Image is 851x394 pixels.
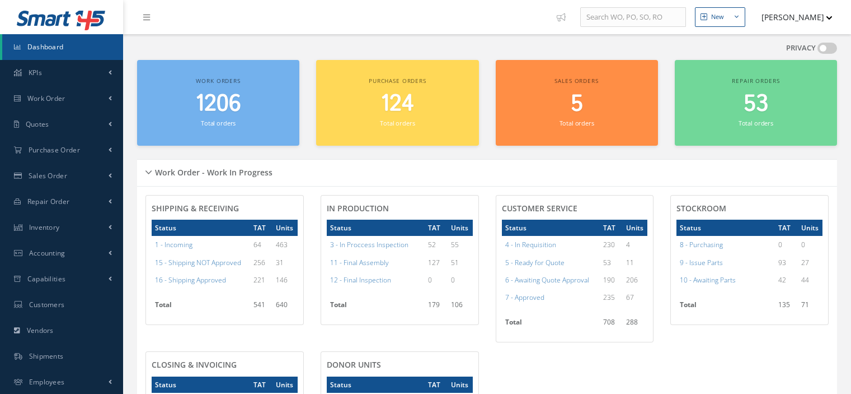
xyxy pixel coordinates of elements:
[505,258,565,267] a: 5 - Ready for Quote
[152,377,250,393] th: Status
[775,254,798,271] td: 93
[152,204,298,214] h4: SHIPPING & RECEIVING
[425,236,448,253] td: 52
[29,377,65,387] span: Employees
[505,293,544,302] a: 7 - Approved
[27,94,65,103] span: Work Order
[369,77,426,85] span: Purchase orders
[330,258,389,267] a: 11 - Final Assembly
[448,271,472,289] td: 0
[380,119,415,127] small: Total orders
[272,220,297,236] th: Units
[272,296,297,319] td: 640
[152,220,250,236] th: Status
[330,275,391,285] a: 12 - Final Inspection
[496,60,658,146] a: Sales orders 5 Total orders
[680,240,723,249] a: 8 - Purchasing
[29,300,65,309] span: Customers
[380,88,414,120] span: 124
[327,204,473,214] h4: IN PRODUCTION
[739,119,773,127] small: Total orders
[775,236,798,253] td: 0
[196,77,240,85] span: Work orders
[272,271,297,289] td: 146
[250,220,273,236] th: TAT
[316,60,478,146] a: Purchase orders 124 Total orders
[676,220,775,236] th: Status
[600,236,623,253] td: 230
[29,248,65,258] span: Accounting
[250,236,273,253] td: 64
[571,88,583,120] span: 5
[448,236,472,253] td: 55
[201,119,236,127] small: Total orders
[676,296,775,319] th: Total
[623,314,647,336] td: 288
[732,77,779,85] span: Repair orders
[623,254,647,271] td: 11
[775,296,798,319] td: 135
[155,275,226,285] a: 16 - Shipping Approved
[798,271,822,289] td: 44
[327,220,425,236] th: Status
[2,34,123,60] a: Dashboard
[29,171,67,180] span: Sales Order
[505,275,589,285] a: 6 - Awaiting Quote Approval
[250,271,273,289] td: 221
[798,220,822,236] th: Units
[250,254,273,271] td: 256
[675,60,837,146] a: Repair orders 53 Total orders
[600,289,623,306] td: 235
[272,377,297,393] th: Units
[425,254,448,271] td: 127
[600,271,623,289] td: 190
[680,275,736,285] a: 10 - Awaiting Parts
[27,274,66,284] span: Capabilities
[27,197,70,206] span: Repair Order
[272,254,297,271] td: 31
[798,254,822,271] td: 27
[711,12,724,22] div: New
[751,6,833,28] button: [PERSON_NAME]
[744,88,768,120] span: 53
[250,377,273,393] th: TAT
[623,271,647,289] td: 206
[680,258,723,267] a: 9 - Issue Parts
[27,42,64,52] span: Dashboard
[29,68,42,77] span: KPIs
[250,296,273,319] td: 541
[623,289,647,306] td: 67
[695,7,745,27] button: New
[29,145,80,155] span: Purchase Order
[798,296,822,319] td: 71
[775,220,798,236] th: TAT
[137,60,299,146] a: Work orders 1206 Total orders
[623,220,647,236] th: Units
[425,271,448,289] td: 0
[502,220,600,236] th: Status
[448,296,472,319] td: 106
[600,254,623,271] td: 53
[600,314,623,336] td: 708
[155,258,241,267] a: 15 - Shipping NOT Approved
[775,271,798,289] td: 42
[798,236,822,253] td: 0
[272,236,297,253] td: 463
[425,377,448,393] th: TAT
[676,204,822,214] h4: STOCKROOM
[623,236,647,253] td: 4
[425,220,448,236] th: TAT
[327,296,425,319] th: Total
[327,377,425,393] th: Status
[327,360,473,370] h4: DONOR UNITS
[152,164,272,178] h5: Work Order - Work In Progress
[448,220,472,236] th: Units
[29,351,64,361] span: Shipments
[448,254,472,271] td: 51
[27,326,54,335] span: Vendors
[26,119,49,129] span: Quotes
[580,7,686,27] input: Search WO, PO, SO, RO
[29,223,60,232] span: Inventory
[448,377,472,393] th: Units
[502,314,600,336] th: Total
